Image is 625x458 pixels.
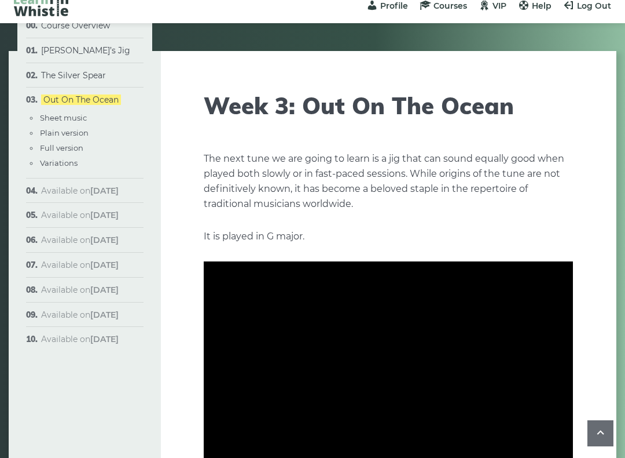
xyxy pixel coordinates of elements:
[40,128,89,137] a: Plain version
[204,229,573,244] p: It is played in G major.
[433,1,467,11] span: Courses
[479,1,506,11] a: VIP
[90,210,119,220] strong: [DATE]
[41,70,106,81] a: The Silver Spear
[532,1,552,11] span: Help
[40,113,87,122] a: Sheet music
[90,310,119,320] strong: [DATE]
[204,151,573,212] p: The next tune we are going to learn is a jig that can sound equally good when played both slowly ...
[518,1,552,11] a: Help
[40,143,83,152] a: Full version
[41,186,119,196] span: Available on
[366,1,408,11] a: Profile
[204,92,573,119] h1: Week 3: Out On The Ocean
[90,260,119,270] strong: [DATE]
[41,310,119,320] span: Available on
[41,285,119,295] span: Available on
[90,235,119,245] strong: [DATE]
[577,1,611,11] span: Log Out
[41,210,119,220] span: Available on
[563,1,611,11] a: Log Out
[41,260,119,270] span: Available on
[41,334,119,344] span: Available on
[420,1,467,11] a: Courses
[380,1,408,11] span: Profile
[492,1,506,11] span: VIP
[40,158,78,168] a: Variations
[41,94,121,105] a: Out On The Ocean
[41,45,130,56] a: [PERSON_NAME]’s Jig
[90,186,119,196] strong: [DATE]
[41,20,110,31] a: Course Overview
[90,285,119,295] strong: [DATE]
[41,235,119,245] span: Available on
[90,334,119,344] strong: [DATE]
